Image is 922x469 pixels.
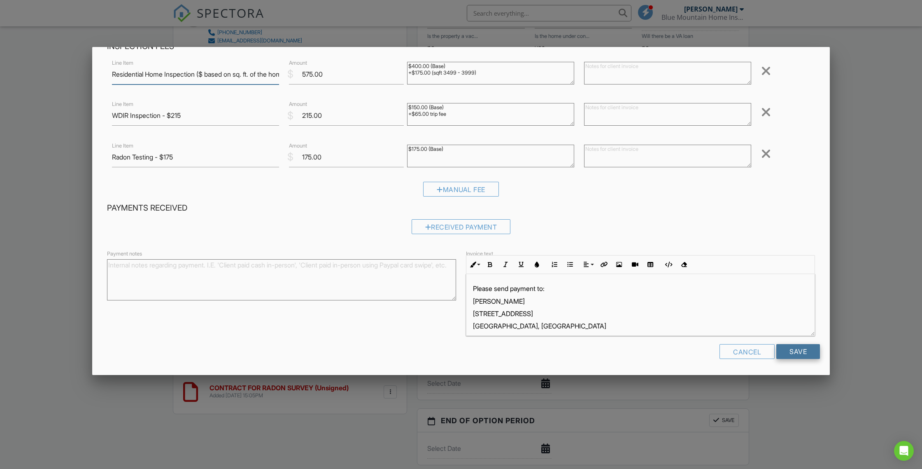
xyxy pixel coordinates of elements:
[112,101,133,108] label: Line Item
[473,284,808,293] p: Please send payment to:
[407,62,574,84] textarea: $400.00 (Base) +$175.00 (sqft 3499 - 3999)
[287,109,293,123] div: $
[287,67,293,81] div: $
[562,257,578,272] button: Unordered List
[289,142,307,149] label: Amount
[660,257,676,272] button: Code View
[423,182,499,197] div: Manual Fee
[407,103,574,126] textarea: $150.00 (Base) +$65.00 trip fee
[473,297,808,306] p: [PERSON_NAME]
[482,257,498,272] button: Bold (⌘B)
[580,257,596,272] button: Align
[466,250,493,258] label: Invoice text
[676,257,691,272] button: Clear Formatting
[529,257,545,272] button: Colors
[107,203,815,213] h4: Payments Received
[112,59,133,67] label: Line Item
[289,59,307,67] label: Amount
[473,309,808,318] p: [STREET_ADDRESS]
[407,145,574,167] textarea: $175.00 (Base)
[412,219,511,234] div: Received Payment
[107,250,142,258] label: Payment notes
[287,150,293,164] div: $
[719,344,775,359] div: Cancel
[466,257,482,272] button: Inline Style
[112,142,133,149] label: Line Item
[412,225,511,233] a: Received Payment
[513,257,529,272] button: Underline (⌘U)
[473,321,808,331] p: [GEOGRAPHIC_DATA], [GEOGRAPHIC_DATA]
[776,344,820,359] input: Save
[289,101,307,108] label: Amount
[423,188,499,196] a: Manual Fee
[498,257,513,272] button: Italic (⌘I)
[547,257,562,272] button: Ordered List
[894,441,914,461] div: Open Intercom Messenger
